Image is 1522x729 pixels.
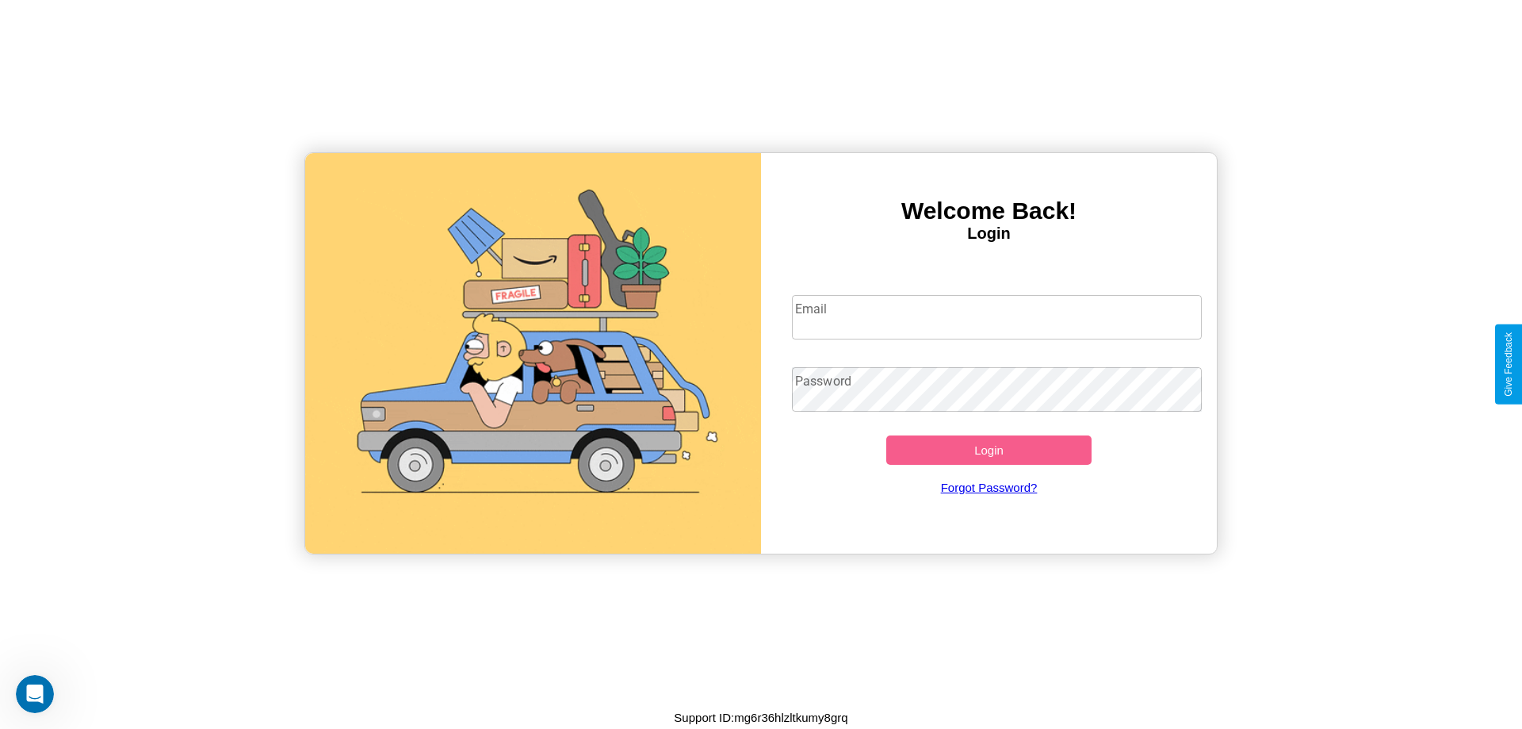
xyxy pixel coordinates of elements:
h4: Login [761,224,1217,243]
h3: Welcome Back! [761,198,1217,224]
p: Support ID: mg6r36hlzltkumy8grq [674,707,847,728]
button: Login [886,435,1092,465]
div: Give Feedback [1503,332,1514,397]
img: gif [305,153,761,554]
a: Forgot Password? [784,465,1195,510]
iframe: Intercom live chat [16,675,54,713]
